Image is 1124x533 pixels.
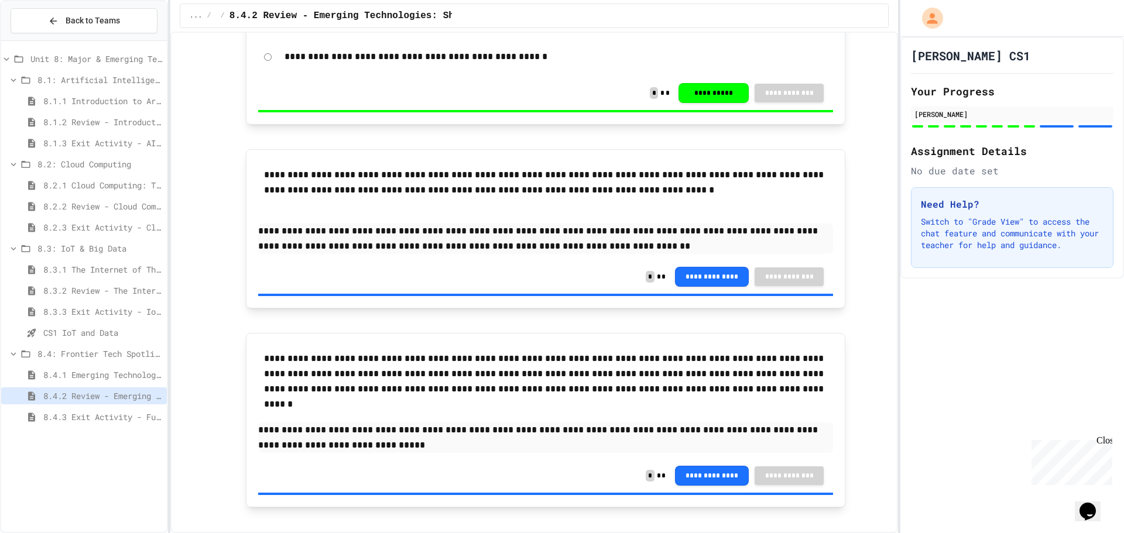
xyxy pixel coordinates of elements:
span: 8.2.3 Exit Activity - Cloud Service Detective [43,221,162,233]
h3: Need Help? [921,197,1104,211]
span: Unit 8: Major & Emerging Technologies [30,53,162,65]
p: Switch to "Grade View" to access the chat feature and communicate with your teacher for help and ... [921,216,1104,251]
iframe: chat widget [1027,435,1112,485]
span: 8.4.3 Exit Activity - Future Tech Challenge [43,411,162,423]
span: / [207,11,211,20]
span: 8.3.2 Review - The Internet of Things and Big Data [43,284,162,297]
span: 8.3: IoT & Big Data [37,242,162,255]
div: My Account [910,5,946,32]
h2: Your Progress [911,83,1113,99]
span: 8.2.1 Cloud Computing: Transforming the Digital World [43,179,162,191]
span: 8.3.3 Exit Activity - IoT Data Detective Challenge [43,305,162,318]
h2: Assignment Details [911,143,1113,159]
span: Back to Teams [66,15,120,27]
div: No due date set [911,164,1113,178]
span: 8.4: Frontier Tech Spotlight [37,348,162,360]
span: 8.1.2 Review - Introduction to Artificial Intelligence [43,116,162,128]
span: / [221,11,225,20]
span: 8.2.2 Review - Cloud Computing [43,200,162,212]
span: CS1 IoT and Data [43,326,162,339]
span: 8.1.3 Exit Activity - AI Detective [43,137,162,149]
span: 8.1: Artificial Intelligence Basics [37,74,162,86]
span: 8.4.2 Review - Emerging Technologies: Shaping Our Digital Future [229,9,590,23]
div: [PERSON_NAME] [914,109,1110,119]
h1: [PERSON_NAME] CS1 [911,47,1030,64]
div: Chat with us now!Close [5,5,81,74]
span: ... [190,11,203,20]
span: 8.1.1 Introduction to Artificial Intelligence [43,95,162,107]
span: 8.2: Cloud Computing [37,158,162,170]
span: 8.4.2 Review - Emerging Technologies: Shaping Our Digital Future [43,390,162,402]
span: 8.3.1 The Internet of Things and Big Data: Our Connected Digital World [43,263,162,276]
span: 8.4.1 Emerging Technologies: Shaping Our Digital Future [43,369,162,381]
iframe: chat widget [1075,486,1112,521]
